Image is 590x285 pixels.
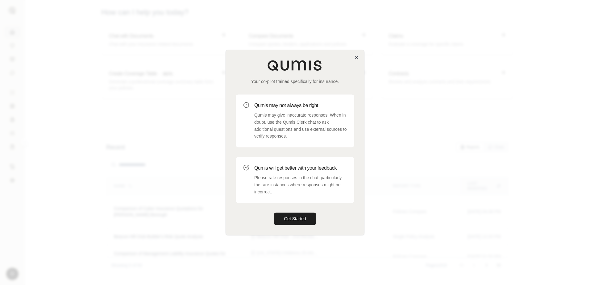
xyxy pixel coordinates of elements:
button: Get Started [274,213,316,225]
h3: Qumis will get better with your feedback [254,164,347,172]
p: Your co-pilot trained specifically for insurance. [236,78,354,85]
p: Qumis may give inaccurate responses. When in doubt, use the Qumis Clerk chat to ask additional qu... [254,112,347,140]
img: Qumis Logo [267,60,323,71]
p: Please rate responses in the chat, particularly the rare instances where responses might be incor... [254,174,347,195]
h3: Qumis may not always be right [254,102,347,109]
